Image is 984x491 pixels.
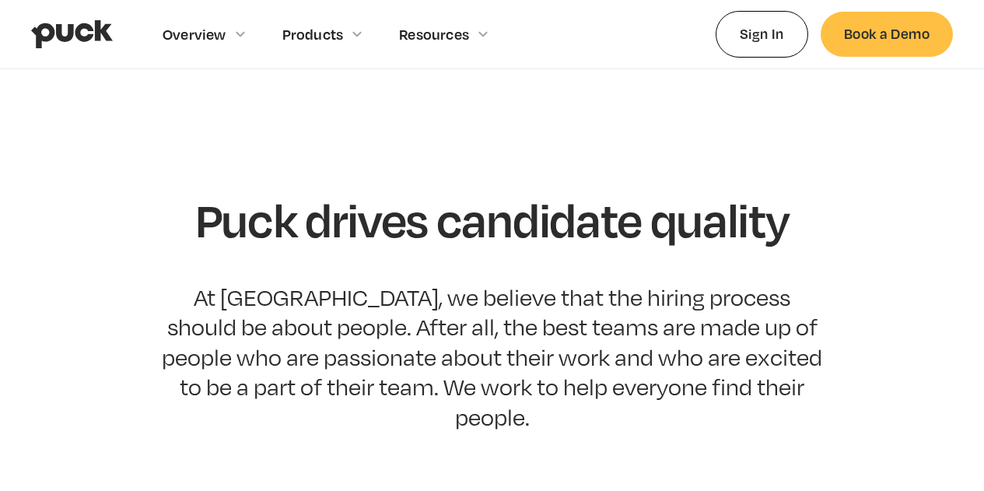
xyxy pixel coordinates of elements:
div: Resources [399,26,469,43]
div: Products [282,26,344,43]
a: Book a Demo [821,12,953,56]
h1: Puck drives candidate quality [195,194,790,245]
div: Overview [163,26,226,43]
a: Sign In [716,11,808,57]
